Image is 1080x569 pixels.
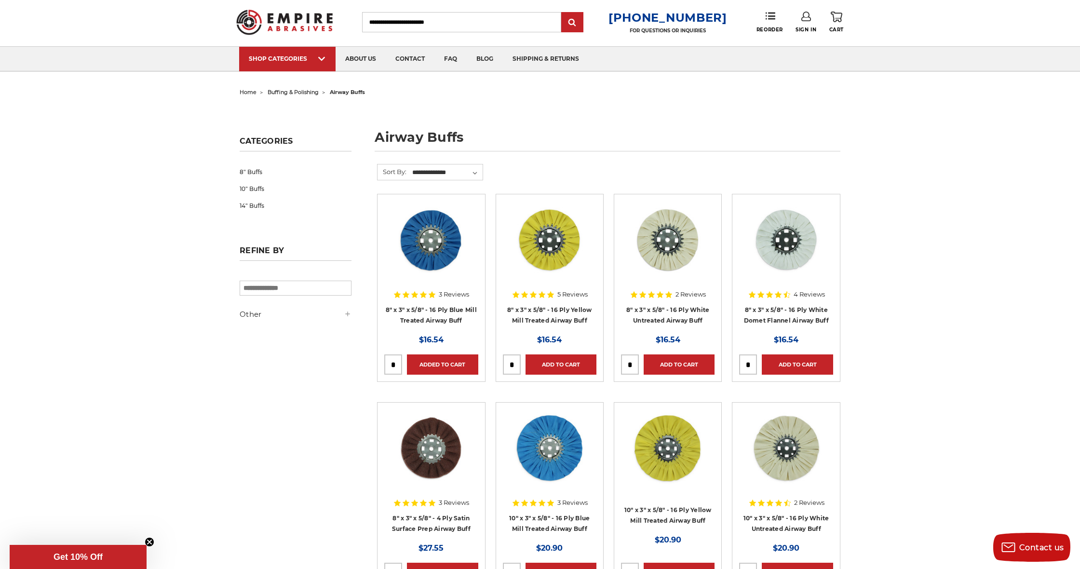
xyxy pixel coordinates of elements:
a: Cart [829,12,844,33]
a: 10" Buffs [240,180,351,197]
span: $16.54 [419,335,444,344]
h5: Categories [240,136,351,151]
img: 10 inch yellow mill treated airway buff [629,409,706,487]
a: 10 inch blue treated airway buffing wheel [503,409,596,503]
a: home [240,89,256,95]
span: 3 Reviews [439,500,469,506]
img: 8 inch white domet flannel airway buffing wheel [748,201,825,278]
span: $20.90 [536,543,563,553]
a: 8" x 3" x 5/8" - 16 Ply Blue Mill Treated Airway Buff [386,306,477,325]
a: 8 inch untreated airway buffing wheel [621,201,715,295]
span: 3 Reviews [557,500,588,506]
a: 10" x 3" x 5/8" - 16 Ply Yellow Mill Treated Airway Buff [624,506,712,525]
button: Contact us [993,533,1070,562]
a: Added to Cart [407,354,478,375]
a: shipping & returns [503,47,589,71]
a: 10 inch yellow mill treated airway buff [621,409,715,503]
button: Close teaser [145,537,154,547]
a: 8 inch satin surface prep airway buff [384,409,478,503]
span: $16.54 [774,335,798,344]
h1: airway buffs [375,131,840,151]
img: 10 inch blue treated airway buffing wheel [511,409,588,487]
a: about us [336,47,386,71]
span: $27.55 [418,543,444,553]
span: 2 Reviews [675,291,706,298]
a: blue mill treated 8 inch airway buffing wheel [384,201,478,295]
a: blog [467,47,503,71]
span: 4 Reviews [794,291,825,298]
input: Submit [563,13,582,32]
div: SHOP CATEGORIES [249,55,326,62]
a: faq [434,47,467,71]
span: Contact us [1019,543,1064,552]
a: contact [386,47,434,71]
a: Add to Cart [762,354,833,375]
p: FOR QUESTIONS OR INQUIRIES [608,27,727,34]
span: 3 Reviews [439,291,469,298]
a: 8 inch white domet flannel airway buffing wheel [739,201,833,295]
a: 8 x 3 x 5/8 airway buff yellow mill treatment [503,201,596,295]
select: Sort By: [411,165,483,180]
div: Get 10% OffClose teaser [10,545,147,569]
span: Get 10% Off [54,552,103,562]
span: Reorder [756,27,783,33]
img: Empire Abrasives [236,3,333,41]
h5: Refine by [240,246,351,261]
span: $20.90 [773,543,799,553]
a: 10" x 3" x 5/8" - 16 Ply White Untreated Airway Buff [743,515,829,533]
a: [PHONE_NUMBER] [608,11,727,25]
a: 14" Buffs [240,197,351,214]
span: Cart [829,27,844,33]
a: 8" x 3" x 5/8" - 16 Ply White Domet Flannel Airway Buff [744,306,829,325]
label: Sort By: [378,164,406,179]
a: 10 inch untreated airway buffing wheel [739,409,833,503]
span: 2 Reviews [794,500,824,506]
a: Reorder [756,12,783,32]
a: Add to Cart [644,354,715,375]
img: 10 inch untreated airway buffing wheel [748,409,825,487]
span: $20.90 [655,535,681,544]
a: buffing & polishing [268,89,319,95]
img: 8 x 3 x 5/8 airway buff yellow mill treatment [511,201,588,278]
a: 8" x 3" x 5/8" - 16 Ply Yellow Mill Treated Airway Buff [507,306,592,325]
img: 8 inch untreated airway buffing wheel [629,201,706,278]
img: blue mill treated 8 inch airway buffing wheel [392,201,470,278]
a: Add to Cart [526,354,596,375]
a: 8" x 3" x 5/8" - 4 Ply Satin Surface Prep Airway Buff [392,515,471,533]
h5: Other [240,309,351,320]
a: 8" Buffs [240,163,351,180]
span: $16.54 [537,335,562,344]
span: $16.54 [656,335,680,344]
a: 10" x 3" x 5/8" - 16 Ply Blue Mill Treated Airway Buff [509,515,590,533]
span: 5 Reviews [557,291,588,298]
img: 8 inch satin surface prep airway buff [392,409,470,487]
span: airway buffs [330,89,365,95]
span: Sign In [796,27,816,33]
a: 8" x 3" x 5/8" - 16 Ply White Untreated Airway Buff [626,306,709,325]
